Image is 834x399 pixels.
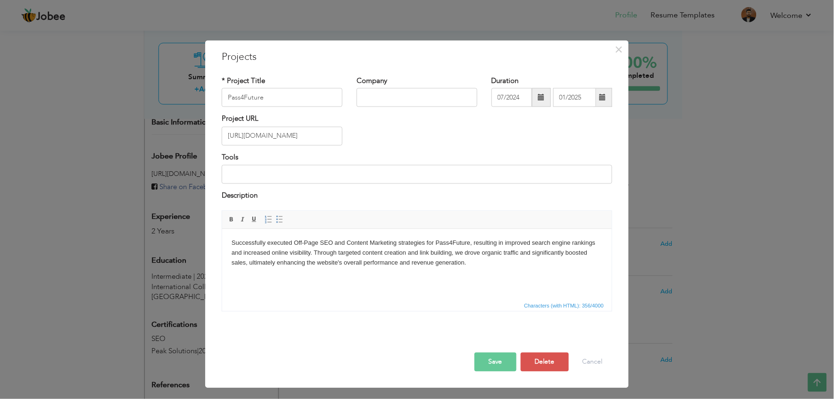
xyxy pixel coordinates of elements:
[522,301,606,310] span: Characters (with HTML): 356/4000
[357,76,387,86] label: Company
[238,214,248,224] a: Italic
[222,76,265,86] label: * Project Title
[222,191,258,201] label: Description
[615,41,623,58] span: ×
[492,88,532,107] input: From
[275,214,285,224] a: Insert/Remove Bulleted List
[475,352,517,371] button: Save
[249,214,259,224] a: Underline
[573,352,612,371] button: Cancel
[222,152,238,162] label: Tools
[222,114,259,124] label: Project URL
[492,76,519,86] label: Duration
[263,214,274,224] a: Insert/Remove Numbered List
[553,88,596,107] input: Present
[222,229,612,299] iframe: Rich Text Editor, projectEditor
[222,50,612,64] h3: Projects
[226,214,237,224] a: Bold
[521,352,569,371] button: Delete
[522,301,607,310] div: Statistics
[611,42,626,57] button: Close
